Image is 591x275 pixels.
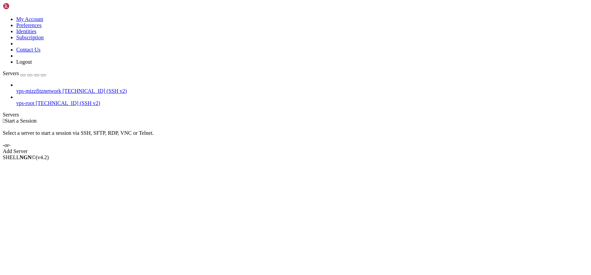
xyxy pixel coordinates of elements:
a: vps-mizzfitznetwork [TECHNICAL_ID] (SSH v2) [16,88,588,94]
span: [TECHNICAL_ID] (SSH v2) [36,100,100,106]
span: vps-mizzfitznetwork [16,88,61,94]
a: Servers [3,70,46,76]
a: Logout [16,59,32,65]
div: Select a server to start a session via SSH, SFTP, RDP, VNC or Telnet. -or- [3,124,588,148]
span: Start a Session [5,118,37,124]
a: Contact Us [16,47,41,52]
span: Servers [3,70,19,76]
img: Shellngn [3,3,42,9]
div: Add Server [3,148,588,154]
span: SHELL © [3,154,49,160]
span: vps-root [16,100,34,106]
div: Servers [3,112,588,118]
span: 4.2.0 [36,154,49,160]
span: [TECHNICAL_ID] (SSH v2) [62,88,127,94]
li: vps-mizzfitznetwork [TECHNICAL_ID] (SSH v2) [16,82,588,94]
a: Identities [16,28,37,34]
span:  [3,118,5,124]
a: Preferences [16,22,42,28]
a: Subscription [16,35,44,40]
a: vps-root [TECHNICAL_ID] (SSH v2) [16,100,588,106]
a: My Account [16,16,43,22]
li: vps-root [TECHNICAL_ID] (SSH v2) [16,94,588,106]
b: NGN [20,154,32,160]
